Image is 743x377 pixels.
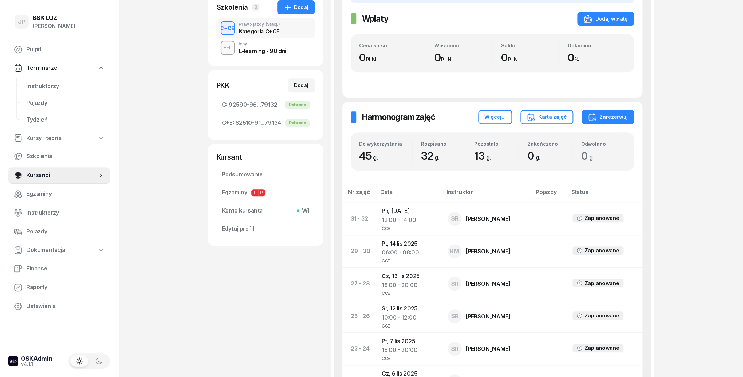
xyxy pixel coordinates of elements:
span: SR [451,313,459,319]
a: Kursanci [8,167,110,184]
div: Dodaj [294,81,308,90]
a: EgzaminyTP [216,184,315,201]
span: C: [222,100,228,109]
span: Egzaminy [26,190,104,199]
div: Kursant [216,152,315,162]
div: Pobrano [285,119,310,127]
h2: Wpłaty [362,13,388,24]
small: g. [434,154,439,161]
span: Kursy i teoria [26,134,62,143]
div: [PERSON_NAME] [466,216,510,222]
div: [PERSON_NAME] [466,314,510,319]
button: Dodaj wpłatę [577,12,634,26]
div: CCE [381,257,436,263]
span: Terminarze [26,63,57,72]
small: g. [486,154,491,161]
td: Pn, [DATE] [376,202,442,235]
a: Konto kursantaWł [216,202,315,219]
span: JP [18,19,25,25]
small: PLN [507,56,518,63]
span: SR [451,281,459,287]
div: 06:00 - 08:00 [381,248,436,257]
div: Prawo jazdy [239,22,280,26]
span: Kursanci [26,171,97,180]
div: Dodaj [284,3,308,11]
div: 0 [501,51,559,64]
button: E-L [221,41,235,55]
h2: Harmonogram zajęć [362,111,435,123]
a: C:92590-96...79132Pobrano [216,97,315,113]
th: Data [376,187,442,202]
div: CCE [381,225,436,231]
div: 0 [359,51,426,64]
span: Raporty [26,283,104,292]
span: Konto kursanta [222,206,309,215]
div: [PERSON_NAME] [33,22,76,31]
th: Instruktor [442,187,531,202]
div: 12:00 - 14:00 [381,216,436,225]
button: Dodaj [277,0,315,14]
td: Pt, 7 lis 2025 [376,332,442,365]
span: (Stacj.) [266,22,280,26]
td: Pt, 14 lis 2025 [376,235,442,267]
div: Rozpisano [421,141,466,147]
a: Instruktorzy [21,78,110,95]
span: Pojazdy [26,227,104,236]
span: SR [451,216,459,222]
div: Szkolenia [216,2,248,12]
span: RM [450,248,459,254]
div: C+CE [218,24,237,32]
div: Do wykorzystania [359,141,412,147]
td: Cz, 13 lis 2025 [376,268,442,300]
div: 18:00 - 20:00 [381,281,436,290]
span: SR [451,346,459,352]
div: Zaplanowane [584,246,619,255]
div: Zarezerwuj [588,113,628,121]
small: % [574,56,579,63]
span: Ustawienia [26,302,104,311]
span: 13 [474,149,494,162]
a: Tydzień [21,111,110,128]
span: P [258,189,265,196]
div: BSK LUZ [33,15,76,21]
a: Pojazdy [8,223,110,240]
a: Pojazdy [21,95,110,111]
button: Dodaj [288,78,315,92]
span: Tydzień [26,115,104,124]
td: 29 - 30 [342,235,376,267]
div: Kategoria C+CE [239,29,280,34]
a: Egzaminy [8,186,110,202]
td: 31 - 32 [342,202,376,235]
td: Śr, 12 lis 2025 [376,300,442,332]
div: Pozostało [474,141,519,147]
small: g. [536,154,540,161]
small: PLN [441,56,451,63]
span: T [251,189,258,196]
div: Zaplanowane [584,214,619,223]
span: 32 [421,149,443,162]
a: Kursy i teoria [8,130,110,146]
button: Karta zajęć [520,110,573,124]
div: E-L [221,43,235,52]
a: Szkolenia [8,148,110,165]
div: Więcej... [484,113,506,121]
button: C+CE [221,21,235,35]
div: Dodaj wpłatę [584,15,628,23]
th: Nr zajęć [342,187,376,202]
div: Opłacono [568,43,626,48]
span: Podsumowanie [222,170,309,179]
div: Pobrano [285,101,310,109]
a: Raporty [8,279,110,296]
div: 10:00 - 12:00 [381,313,436,322]
div: Inny [239,42,286,46]
a: Terminarze [8,60,110,76]
th: Pojazdy [531,187,567,202]
div: Zaplanowane [584,344,619,353]
span: Wł [299,206,309,215]
span: 45 [359,149,381,162]
div: Wpłacono [434,43,492,48]
div: Cena kursu [359,43,426,48]
div: CCE [381,355,436,361]
span: Instruktorzy [26,82,104,91]
a: Edytuj profil [216,221,315,237]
